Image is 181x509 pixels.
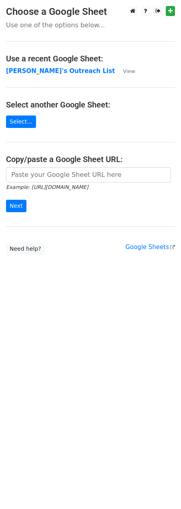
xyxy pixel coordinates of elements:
a: Need help? [6,243,45,255]
a: Select... [6,116,36,128]
h3: Choose a Google Sheet [6,6,175,18]
a: View [115,67,135,75]
a: [PERSON_NAME]'s Outreach List [6,67,115,75]
h4: Use a recent Google Sheet: [6,54,175,63]
input: Next [6,200,26,212]
small: View [123,68,135,74]
h4: Select another Google Sheet: [6,100,175,110]
small: Example: [URL][DOMAIN_NAME] [6,184,88,190]
input: Paste your Google Sheet URL here [6,167,171,183]
p: Use one of the options below... [6,21,175,29]
h4: Copy/paste a Google Sheet URL: [6,154,175,164]
a: Google Sheets [125,243,175,251]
